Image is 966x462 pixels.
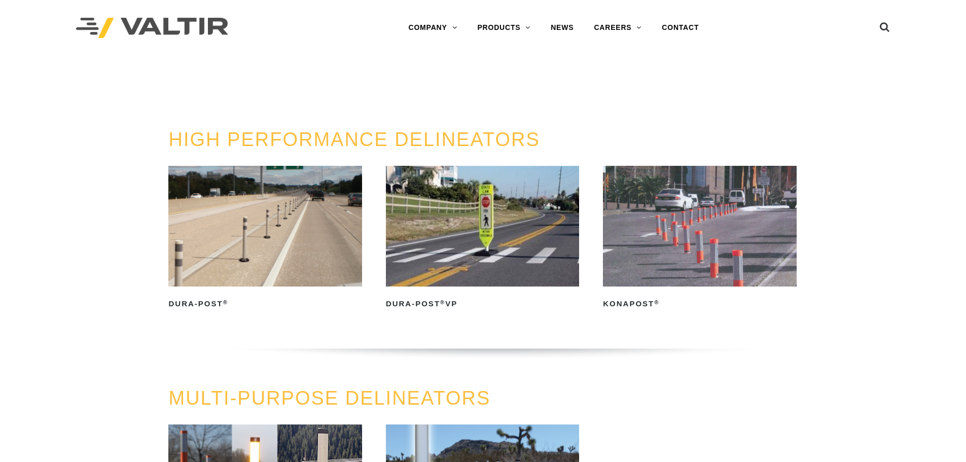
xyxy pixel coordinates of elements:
[76,18,228,39] img: Valtir
[223,299,228,305] sup: ®
[168,296,362,312] h2: Dura-Post
[584,18,652,38] a: CAREERS
[168,387,490,409] a: MULTI-PURPOSE DELINEATORS
[652,18,709,38] a: CONTACT
[654,299,659,305] sup: ®
[168,166,362,312] a: Dura-Post®
[603,166,796,312] a: KonaPost®
[168,129,540,150] a: HIGH PERFORMANCE DELINEATORS
[467,18,541,38] a: PRODUCTS
[541,18,584,38] a: NEWS
[386,166,579,312] a: Dura-Post®VP
[398,18,467,38] a: COMPANY
[386,296,579,312] h2: Dura-Post VP
[603,296,796,312] h2: KonaPost
[440,299,445,305] sup: ®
